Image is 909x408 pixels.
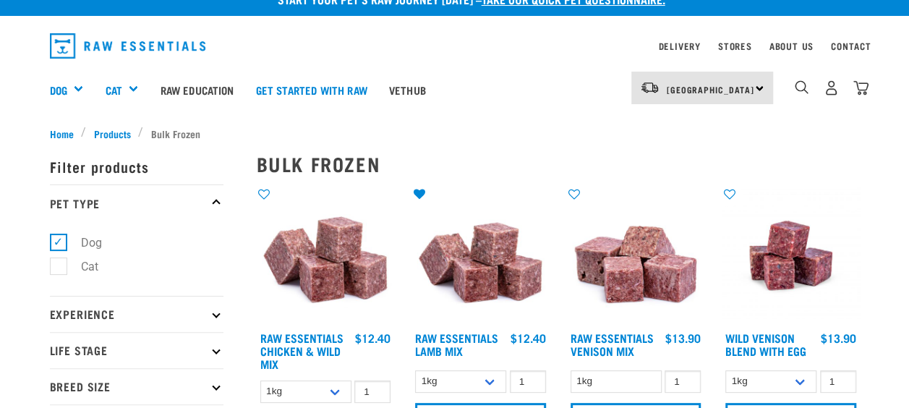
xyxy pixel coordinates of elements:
[725,334,806,354] a: Wild Venison Blend with Egg
[50,33,206,59] img: Raw Essentials Logo
[831,43,871,48] a: Contact
[824,80,839,95] img: user.png
[355,331,391,344] div: $12.40
[640,81,660,94] img: van-moving.png
[665,370,701,393] input: 1
[50,126,74,141] span: Home
[86,126,138,141] a: Products
[821,331,856,344] div: $13.90
[511,331,546,344] div: $12.40
[58,234,108,252] label: Dog
[769,43,813,48] a: About Us
[50,184,223,221] p: Pet Type
[50,148,223,184] p: Filter products
[94,126,131,141] span: Products
[820,370,856,393] input: 1
[38,27,871,64] nav: dropdown navigation
[50,368,223,404] p: Breed Size
[257,153,860,175] h2: Bulk Frozen
[260,334,343,367] a: Raw Essentials Chicken & Wild Mix
[718,43,752,48] a: Stores
[795,80,808,94] img: home-icon-1@2x.png
[257,187,395,325] img: Pile Of Cubed Chicken Wild Meat Mix
[378,61,437,119] a: Vethub
[853,80,869,95] img: home-icon@2x.png
[50,126,82,141] a: Home
[149,61,244,119] a: Raw Education
[571,334,654,354] a: Raw Essentials Venison Mix
[245,61,378,119] a: Get started with Raw
[354,381,391,403] input: 1
[658,43,700,48] a: Delivery
[722,187,860,325] img: Venison Egg 1616
[105,82,121,98] a: Cat
[50,82,67,98] a: Dog
[58,258,104,276] label: Cat
[50,332,223,368] p: Life Stage
[411,187,550,325] img: ?1041 RE Lamb Mix 01
[567,187,705,325] img: 1113 RE Venison Mix 01
[667,87,754,92] span: [GEOGRAPHIC_DATA]
[510,370,546,393] input: 1
[50,126,860,141] nav: breadcrumbs
[415,334,498,354] a: Raw Essentials Lamb Mix
[665,331,701,344] div: $13.90
[50,296,223,332] p: Experience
